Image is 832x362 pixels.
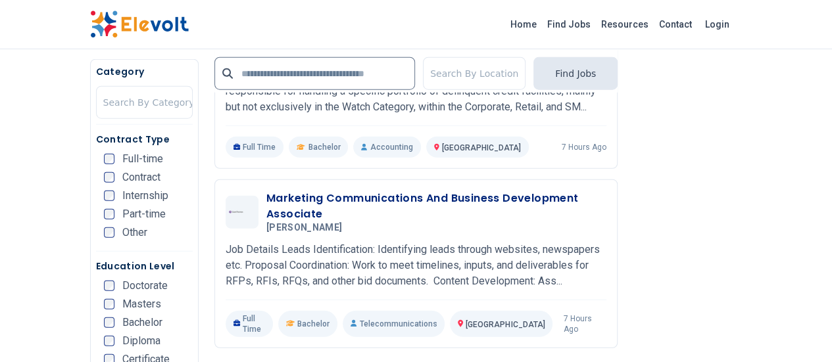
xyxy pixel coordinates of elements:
[442,143,521,152] span: [GEOGRAPHIC_DATA]
[266,222,343,234] span: [PERSON_NAME]
[96,133,193,146] h5: Contract Type
[697,11,737,37] a: Login
[226,191,606,337] a: Grant ThortonMarketing Communications And Business Development Associate[PERSON_NAME]Job Details ...
[122,191,168,201] span: Internship
[533,57,618,90] button: Find Jobs
[226,311,273,337] p: Full Time
[96,65,193,78] h5: Category
[90,11,189,38] img: Elevolt
[122,299,161,309] span: Masters
[96,260,193,273] h5: Education Level
[122,281,168,291] span: Doctorate
[266,191,606,222] h3: Marketing Communications And Business Development Associate
[353,137,420,158] p: Accounting
[122,154,163,164] span: Full-time
[297,319,330,329] span: Bachelor
[104,299,114,309] input: Masters
[563,313,606,334] p: 7 hours ago
[229,211,255,214] img: Grant Thorton
[104,172,114,183] input: Contract
[654,14,697,35] a: Contact
[562,142,606,152] p: 7 hours ago
[226,242,606,289] p: Job Details Leads Identification: Identifying leads through websites, newspapers etc. Proposal Co...
[122,172,160,183] span: Contract
[122,336,160,346] span: Diploma
[104,336,114,346] input: Diploma
[104,317,114,328] input: Bachelor
[466,320,545,329] span: [GEOGRAPHIC_DATA]
[505,14,542,35] a: Home
[596,14,654,35] a: Resources
[104,191,114,201] input: Internship
[104,227,114,238] input: Other
[226,137,284,158] p: Full Time
[122,227,147,238] span: Other
[104,281,114,291] input: Doctorate
[542,14,596,35] a: Find Jobs
[308,142,340,152] span: Bachelor
[104,154,114,164] input: Full-time
[766,299,832,362] iframe: Chat Widget
[343,311,445,337] p: Telecommunications
[104,209,114,219] input: Part-time
[122,209,166,219] span: Part-time
[122,317,162,328] span: Bachelor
